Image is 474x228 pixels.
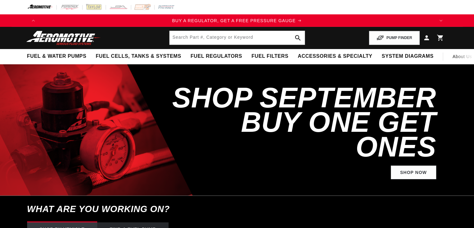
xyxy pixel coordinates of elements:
[293,49,377,64] summary: Accessories & Specialty
[40,17,435,24] div: Announcement
[170,86,436,159] h2: SHOP SEPTEMBER BUY ONE GET ONES
[172,18,296,23] span: BUY A REGULATOR, GET A FREE PRESSURE GAUGE
[291,31,305,45] button: search button
[22,49,91,64] summary: Fuel & Water Pumps
[186,49,247,64] summary: Fuel Regulators
[96,53,181,60] span: Fuel Cells, Tanks & Systems
[369,31,419,45] button: PUMP FINDER
[251,53,289,60] span: Fuel Filters
[377,49,438,64] summary: System Diagrams
[12,196,463,222] h6: What are you working on?
[298,53,372,60] span: Accessories & Specialty
[27,14,40,27] button: Translation missing: en.sections.announcements.previous_announcement
[40,17,435,24] div: 1 of 4
[12,14,463,27] slideshow-component: Translation missing: en.sections.announcements.announcement_bar
[91,49,186,64] summary: Fuel Cells, Tanks & Systems
[435,14,447,27] button: Translation missing: en.sections.announcements.next_announcement
[247,49,293,64] summary: Fuel Filters
[27,53,87,60] span: Fuel & Water Pumps
[391,166,436,180] a: Shop Now
[170,31,305,45] input: Search by Part Number, Category or Keyword
[382,53,433,60] span: System Diagrams
[452,54,472,59] span: About Us
[25,31,103,45] img: Aeromotive
[190,53,242,60] span: Fuel Regulators
[40,17,435,24] a: BUY A REGULATOR, GET A FREE PRESSURE GAUGE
